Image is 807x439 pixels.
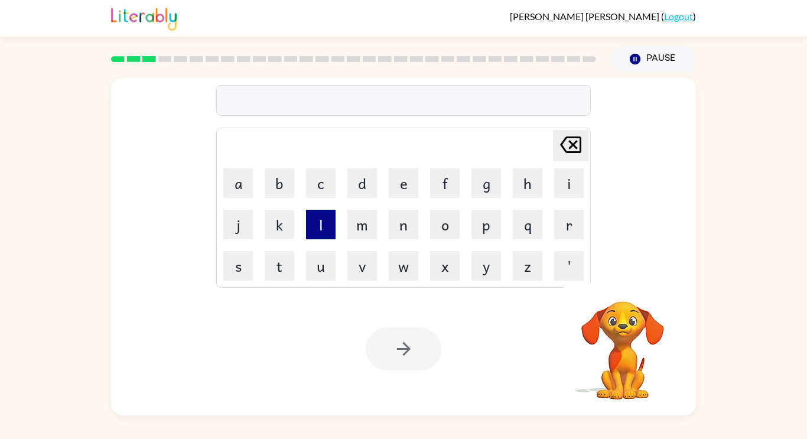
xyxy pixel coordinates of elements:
[513,251,542,281] button: z
[430,251,460,281] button: x
[610,45,696,73] button: Pause
[430,168,460,198] button: f
[347,251,377,281] button: v
[265,210,294,239] button: k
[510,11,661,22] span: [PERSON_NAME] [PERSON_NAME]
[471,251,501,281] button: y
[389,168,418,198] button: e
[471,210,501,239] button: p
[347,210,377,239] button: m
[471,168,501,198] button: g
[389,210,418,239] button: n
[430,210,460,239] button: o
[223,168,253,198] button: a
[306,210,336,239] button: l
[306,251,336,281] button: u
[265,251,294,281] button: t
[223,210,253,239] button: j
[510,11,696,22] div: ( )
[265,168,294,198] button: b
[389,251,418,281] button: w
[513,168,542,198] button: h
[306,168,336,198] button: c
[554,210,584,239] button: r
[347,168,377,198] button: d
[513,210,542,239] button: q
[564,283,682,401] video: Your browser must support playing .mp4 files to use Literably. Please try using another browser.
[554,168,584,198] button: i
[554,251,584,281] button: '
[111,5,177,31] img: Literably
[664,11,693,22] a: Logout
[223,251,253,281] button: s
